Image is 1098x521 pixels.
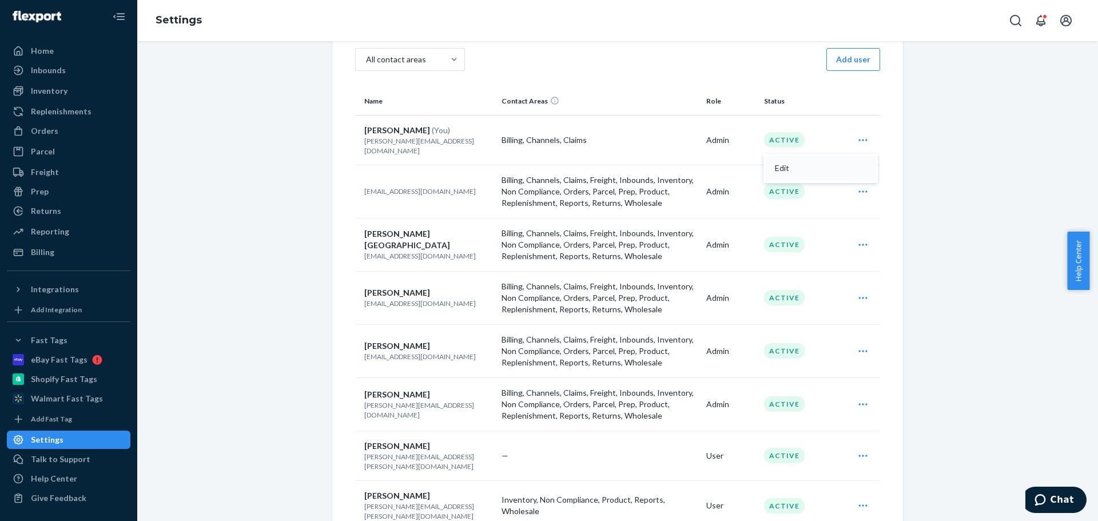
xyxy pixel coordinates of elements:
[31,335,67,346] div: Fast Tags
[31,226,69,237] div: Reporting
[702,377,759,431] td: Admin
[7,243,130,261] a: Billing
[759,88,844,115] th: Status
[7,431,130,449] a: Settings
[31,354,87,365] div: eBay Fast Tags
[7,163,130,181] a: Freight
[364,452,492,471] p: [PERSON_NAME][EMAIL_ADDRESS][PERSON_NAME][DOMAIN_NAME]
[31,205,61,217] div: Returns
[775,164,846,172] span: Edit
[764,184,805,199] div: Active
[1067,232,1089,290] button: Help Center
[7,470,130,488] a: Help Center
[31,146,55,157] div: Parcel
[7,142,130,161] a: Parcel
[7,222,130,241] a: Reporting
[7,61,130,79] a: Inbounds
[364,186,492,196] p: [EMAIL_ADDRESS][DOMAIN_NAME]
[764,448,805,463] div: Active
[702,324,759,377] td: Admin
[31,246,54,258] div: Billing
[364,299,492,308] p: [EMAIL_ADDRESS][DOMAIN_NAME]
[364,288,430,297] span: [PERSON_NAME]
[31,125,58,137] div: Orders
[764,132,805,148] div: Active
[355,88,497,115] th: Name
[848,129,878,152] div: Open user actions
[848,444,878,467] div: Open user actions
[364,352,492,361] p: [EMAIL_ADDRESS][DOMAIN_NAME]
[502,281,697,315] p: Billing, Channels, Claims, Freight, Inbounds, Inventory, Non Compliance, Orders, Parcel, Prep, Pr...
[7,412,130,426] a: Add Fast Tag
[848,180,878,203] div: Open user actions
[502,494,697,517] p: Inventory, Non Compliance, Product, Reports, Wholesale
[7,122,130,140] a: Orders
[702,271,759,324] td: Admin
[31,393,103,404] div: Walmart Fast Tags
[7,450,130,468] button: Talk to Support
[7,182,130,201] a: Prep
[7,389,130,408] a: Walmart Fast Tags
[497,88,702,115] th: Contact Areas
[702,165,759,218] td: Admin
[146,4,211,37] ol: breadcrumbs
[31,166,59,178] div: Freight
[31,284,79,295] div: Integrations
[502,451,508,460] span: —
[31,305,82,315] div: Add Integration
[31,373,97,385] div: Shopify Fast Tags
[848,393,878,416] div: Open user actions
[7,42,130,60] a: Home
[7,489,130,507] button: Give Feedback
[364,389,430,399] span: [PERSON_NAME]
[1004,9,1027,32] button: Open Search Box
[7,202,130,220] a: Returns
[31,473,77,484] div: Help Center
[848,233,878,256] div: Open user actions
[364,229,450,250] span: [PERSON_NAME][GEOGRAPHIC_DATA]
[31,106,91,117] div: Replenishments
[1025,487,1087,515] iframe: Opens a widget where you can chat to one of our agents
[364,341,430,351] span: [PERSON_NAME]
[31,414,72,424] div: Add Fast Tag
[764,396,805,412] div: Active
[848,340,878,363] div: Open user actions
[7,280,130,299] button: Integrations
[7,351,130,369] a: eBay Fast Tags
[764,237,805,252] div: Active
[764,498,805,514] div: Active
[108,5,130,28] button: Close Navigation
[364,136,492,156] p: [PERSON_NAME][EMAIL_ADDRESS][DOMAIN_NAME]
[364,441,430,451] span: [PERSON_NAME]
[364,491,430,500] span: [PERSON_NAME]
[364,400,492,420] p: [PERSON_NAME][EMAIL_ADDRESS][DOMAIN_NAME]
[7,370,130,388] a: Shopify Fast Tags
[502,387,697,421] p: Billing, Channels, Claims, Freight, Inbounds, Inventory, Non Compliance, Orders, Parcel, Prep, Pr...
[826,48,880,71] button: Add user
[31,186,49,197] div: Prep
[764,343,805,359] div: Active
[702,218,759,271] td: Admin
[13,11,61,22] img: Flexport logo
[764,290,805,305] div: Active
[7,102,130,121] a: Replenishments
[31,434,63,446] div: Settings
[702,431,759,480] td: User
[366,54,426,65] div: All contact areas
[156,14,202,26] a: Settings
[502,174,697,209] p: Billing, Channels, Claims, Freight, Inbounds, Inventory, Non Compliance, Orders, Parcel, Prep, Pr...
[31,85,67,97] div: Inventory
[502,134,697,146] p: Billing, Channels, Claims
[1055,9,1077,32] button: Open account menu
[364,502,492,521] p: [PERSON_NAME][EMAIL_ADDRESS][PERSON_NAME][DOMAIN_NAME]
[1029,9,1052,32] button: Open notifications
[7,303,130,317] a: Add Integration
[7,331,130,349] button: Fast Tags
[31,492,86,504] div: Give Feedback
[766,156,876,181] button: Edit
[702,115,759,165] td: Admin
[364,251,492,261] p: [EMAIL_ADDRESS][DOMAIN_NAME]
[432,125,450,135] span: (You)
